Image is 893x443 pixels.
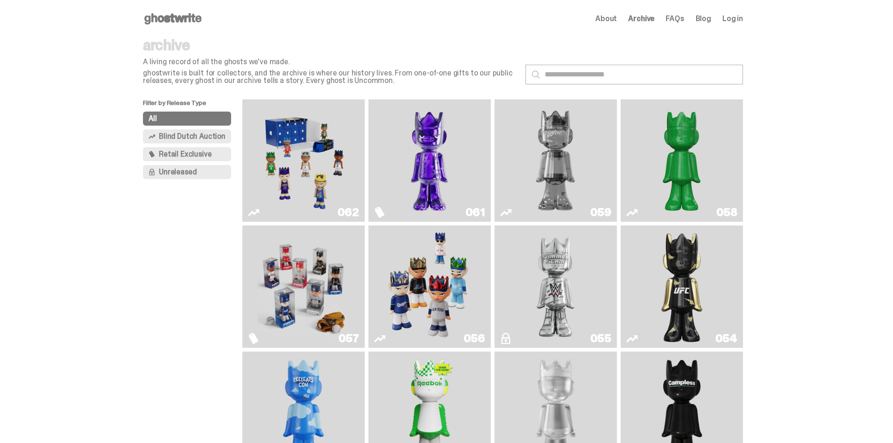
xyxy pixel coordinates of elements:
a: Blog [696,15,711,23]
img: Ruby [657,229,707,344]
a: Game Face (2025) [248,229,359,344]
a: Two [500,103,611,218]
p: A living record of all the ghosts we've made. [143,58,518,66]
div: 054 [715,333,737,344]
span: All [149,115,157,122]
a: About [595,15,617,23]
img: Schrödinger's ghost: Sunday Green [636,103,728,218]
span: Blind Dutch Auction [159,133,225,140]
button: Retail Exclusive [143,147,231,161]
img: Game Face (2025) [257,229,349,344]
a: Ruby [626,229,737,344]
a: Archive [628,15,654,23]
p: ghostwrite is built for collectors, and the archive is where our history lives. From one-of-one g... [143,69,518,84]
span: Retail Exclusive [159,150,211,158]
button: Unreleased [143,165,231,179]
img: Fantasy [383,103,475,218]
img: Game Face (2025) [383,229,475,344]
a: FAQs [666,15,684,23]
img: Two [510,103,601,218]
span: Unreleased [159,168,196,176]
div: 062 [338,207,359,218]
img: Game Face (2025) [257,103,349,218]
div: 056 [464,333,485,344]
a: Fantasy [374,103,485,218]
a: Game Face (2025) [248,103,359,218]
img: I Was There SummerSlam [510,229,601,344]
div: 061 [465,207,485,218]
div: 059 [590,207,611,218]
a: Log in [722,15,743,23]
div: 055 [590,333,611,344]
div: 058 [716,207,737,218]
p: Filter by Release Type [143,99,242,112]
a: Schrödinger's ghost: Sunday Green [626,103,737,218]
div: 057 [338,333,359,344]
a: I Was There SummerSlam [500,229,611,344]
a: Game Face (2025) [374,229,485,344]
button: Blind Dutch Auction [143,129,231,143]
button: All [143,112,231,126]
p: archive [143,38,518,53]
